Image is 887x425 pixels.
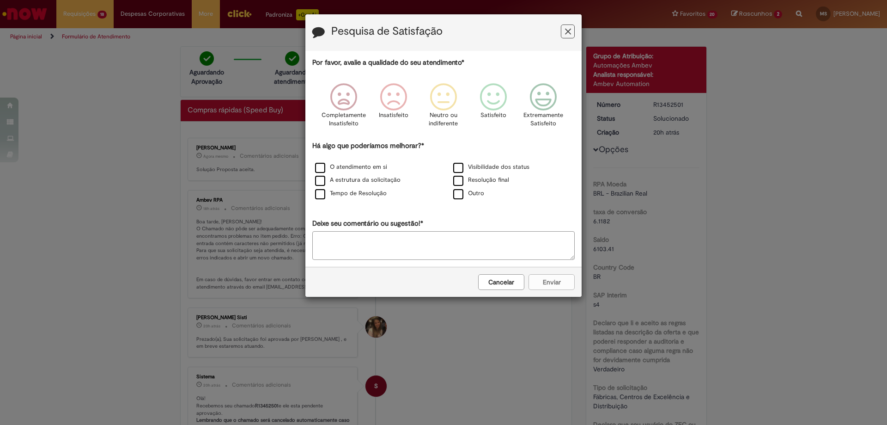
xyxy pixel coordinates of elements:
label: O atendimento em si [315,163,387,172]
label: Tempo de Resolução [315,189,387,198]
div: Insatisfeito [370,76,417,140]
p: Extremamente Satisfeito [523,111,563,128]
div: Há algo que poderíamos melhorar?* [312,141,575,201]
p: Satisfeito [480,111,506,120]
div: Completamente Insatisfeito [320,76,367,140]
label: Resolução final [453,176,509,185]
label: Outro [453,189,484,198]
label: Deixe seu comentário ou sugestão!* [312,219,423,228]
label: Visibilidade dos status [453,163,529,172]
div: Neutro ou indiferente [420,76,467,140]
label: A estrutura da solicitação [315,176,401,185]
div: Satisfeito [470,76,517,140]
label: Por favor, avalie a qualidade do seu atendimento* [312,58,464,68]
div: Extremamente Satisfeito [520,76,567,140]
button: Cancelar [478,274,524,290]
p: Completamente Insatisfeito [322,111,366,128]
p: Insatisfeito [379,111,408,120]
label: Pesquisa de Satisfação [331,25,443,37]
p: Neutro ou indiferente [427,111,460,128]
